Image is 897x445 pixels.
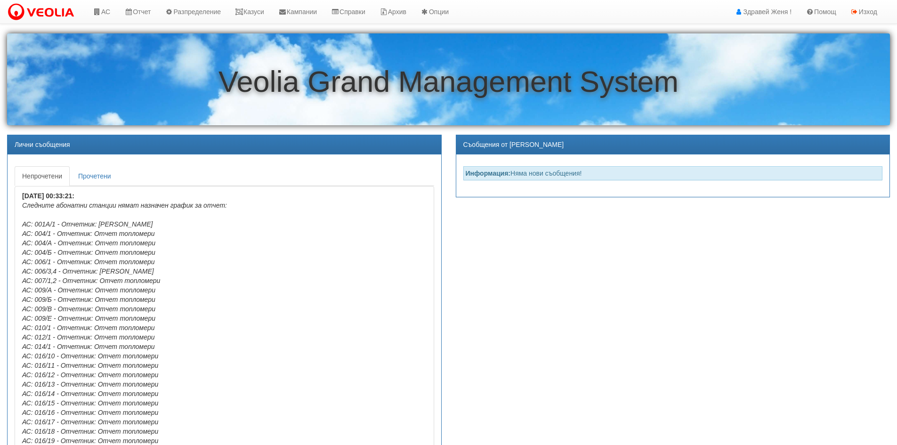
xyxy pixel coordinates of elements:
div: Няма нови съобщения! [463,166,883,180]
div: Лични съобщения [8,135,441,154]
h1: Veolia Grand Management System [7,65,890,98]
img: VeoliaLogo.png [7,2,79,22]
strong: Информация: [466,170,511,177]
b: [DATE] 00:33:21: [22,192,74,200]
a: Непрочетени [15,166,70,186]
div: Съобщения от [PERSON_NAME] [456,135,890,154]
a: Прочетени [71,166,119,186]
